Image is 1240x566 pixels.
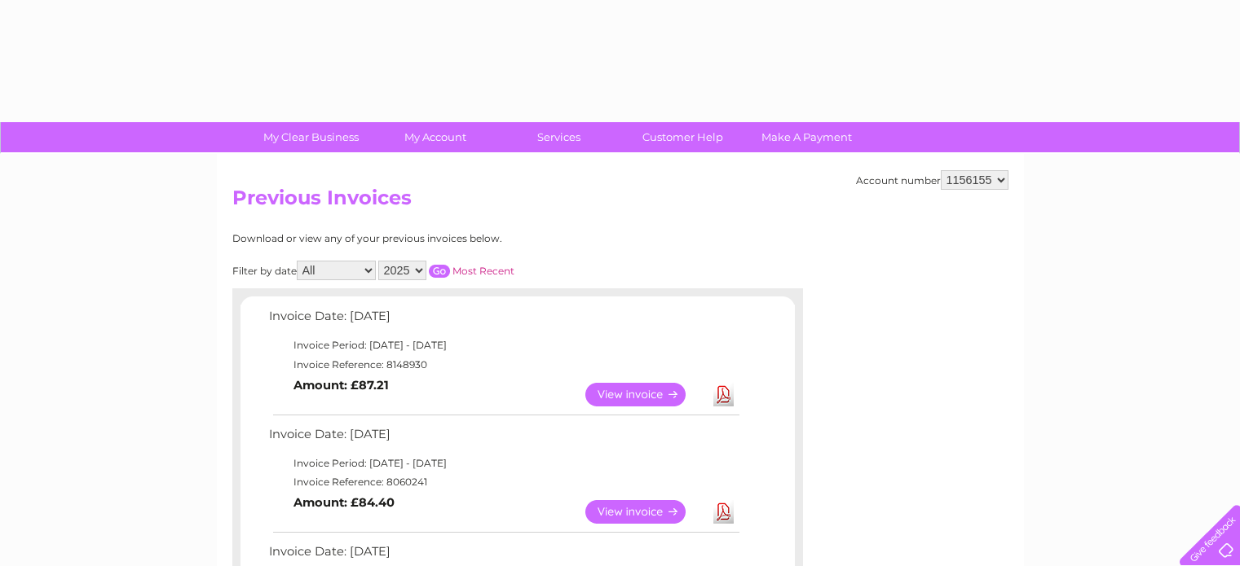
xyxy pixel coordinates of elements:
[739,122,874,152] a: Make A Payment
[232,261,660,280] div: Filter by date
[265,336,742,355] td: Invoice Period: [DATE] - [DATE]
[265,423,742,454] td: Invoice Date: [DATE]
[856,170,1008,190] div: Account number
[232,186,1008,217] h2: Previous Invoices
[368,122,502,152] a: My Account
[265,355,742,375] td: Invoice Reference: 8148930
[585,383,705,406] a: View
[492,122,626,152] a: Services
[713,500,734,524] a: Download
[265,454,742,473] td: Invoice Period: [DATE] - [DATE]
[265,472,742,492] td: Invoice Reference: 8060241
[232,233,660,244] div: Download or view any of your previous invoices below.
[244,122,378,152] a: My Clear Business
[616,122,750,152] a: Customer Help
[293,495,395,510] b: Amount: £84.40
[713,383,734,406] a: Download
[265,305,742,336] td: Invoice Date: [DATE]
[293,378,389,393] b: Amount: £87.21
[452,265,514,277] a: Most Recent
[585,500,705,524] a: View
